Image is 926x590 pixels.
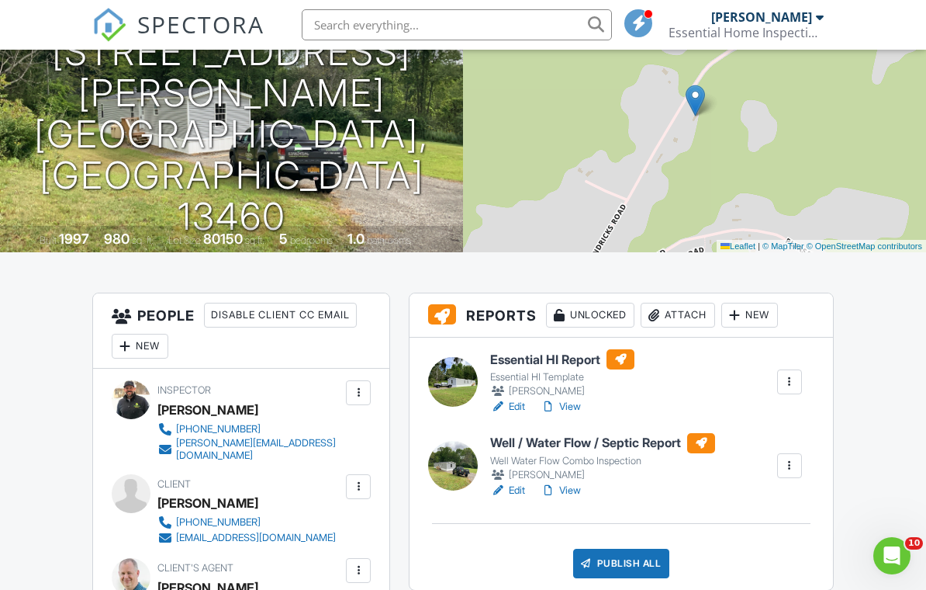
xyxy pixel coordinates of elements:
div: [PERSON_NAME] [490,383,634,399]
div: 5 [279,231,288,247]
div: 80150 [203,231,243,247]
div: New [112,334,168,359]
div: [PHONE_NUMBER] [176,516,261,529]
h3: People [93,293,389,369]
div: [PERSON_NAME] [490,467,715,483]
div: 1.0 [347,231,365,247]
h6: Essential HI Report [490,349,634,370]
a: [PERSON_NAME][EMAIL_ADDRESS][DOMAIN_NAME] [157,437,342,462]
div: [PERSON_NAME][EMAIL_ADDRESS][DOMAIN_NAME] [176,437,342,462]
div: New [721,303,778,328]
a: [PHONE_NUMBER] [157,422,342,437]
h6: Well / Water Flow / Septic Report [490,433,715,453]
h3: Reports [409,293,832,338]
div: 1997 [59,231,89,247]
span: bathrooms [367,234,411,246]
div: [PERSON_NAME] [711,9,812,25]
a: [EMAIL_ADDRESS][DOMAIN_NAME] [157,530,336,546]
div: Essential HI Template [490,371,634,383]
div: [PERSON_NAME] [157,491,258,515]
a: Essential HI Report Essential HI Template [PERSON_NAME] [490,349,634,399]
span: Lot Size [168,234,201,246]
a: © MapTiler [762,241,804,251]
a: View [541,483,581,498]
a: Edit [490,483,525,498]
a: Leaflet [720,241,755,251]
span: | [758,241,760,251]
div: [PHONE_NUMBER] [176,423,261,436]
div: [PERSON_NAME] [157,398,258,422]
div: Disable Client CC Email [204,303,357,328]
span: Client [157,478,191,490]
img: Marker [686,85,705,116]
img: The Best Home Inspection Software - Spectora [92,8,126,42]
span: Built [40,234,57,246]
span: SPECTORA [137,8,264,40]
div: Essential Home Inspections LLC [669,25,824,40]
div: Well Water Flow Combo Inspection [490,455,715,467]
span: Client's Agent [157,562,233,574]
input: Search everything... [302,9,612,40]
span: bedrooms [290,234,333,246]
div: Attach [641,303,715,328]
span: Inspector [157,384,211,396]
div: Unlocked [546,303,634,328]
div: [EMAIL_ADDRESS][DOMAIN_NAME] [176,532,336,544]
a: [PHONE_NUMBER] [157,515,336,530]
span: 10 [905,537,923,550]
a: © OpenStreetMap contributors [807,241,922,251]
a: Edit [490,399,525,415]
h1: [STREET_ADDRESS][PERSON_NAME] [GEOGRAPHIC_DATA], [GEOGRAPHIC_DATA] 13460 [25,32,438,237]
iframe: Intercom live chat [873,537,910,574]
span: sq. ft. [132,234,154,246]
div: 980 [104,231,130,247]
a: View [541,399,581,415]
a: Well / Water Flow / Septic Report Well Water Flow Combo Inspection [PERSON_NAME] [490,433,715,483]
a: SPECTORA [92,21,264,54]
span: sq.ft. [245,234,264,246]
div: Publish All [573,549,670,578]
